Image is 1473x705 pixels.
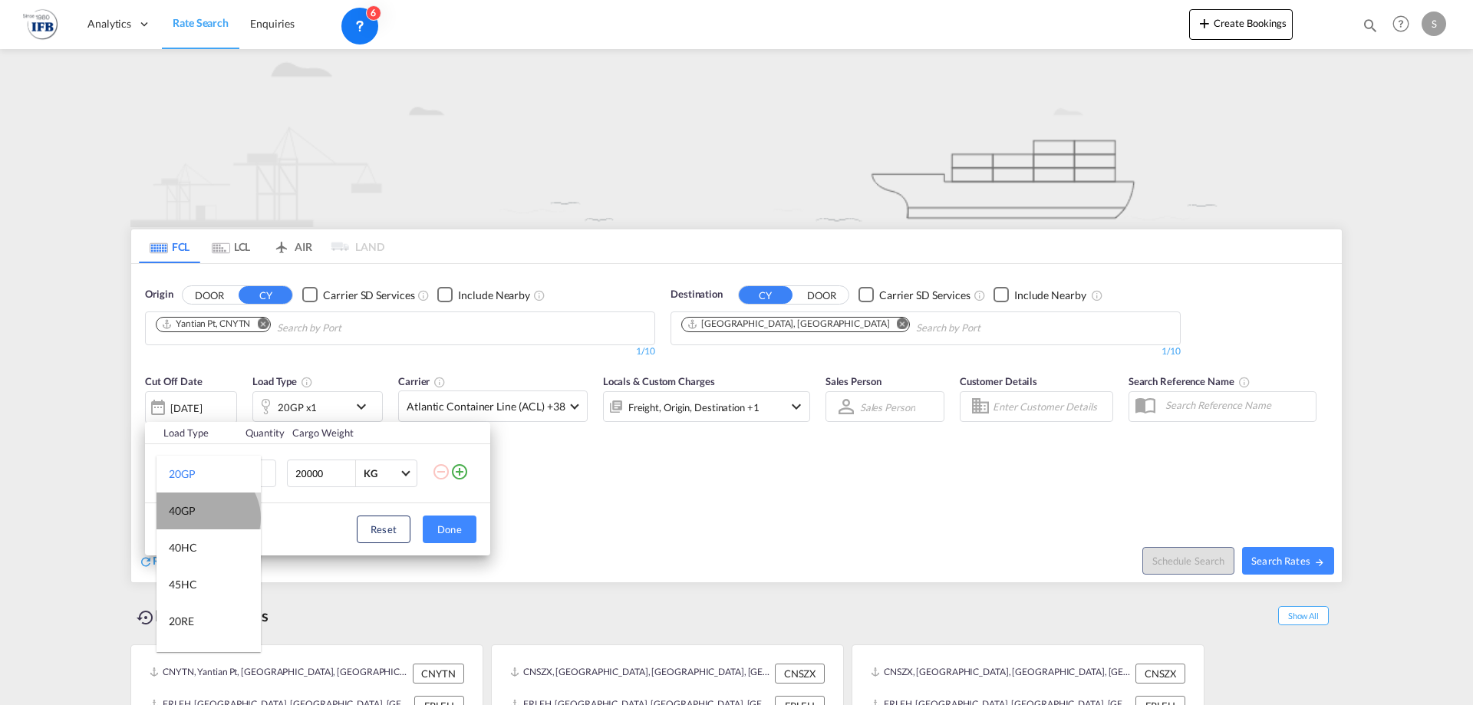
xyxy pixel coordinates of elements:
div: 40RE [169,651,194,666]
div: 40GP [169,503,196,519]
div: 20RE [169,614,194,629]
div: 45HC [169,577,197,592]
div: 40HC [169,540,197,555]
div: 20GP [169,466,196,482]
